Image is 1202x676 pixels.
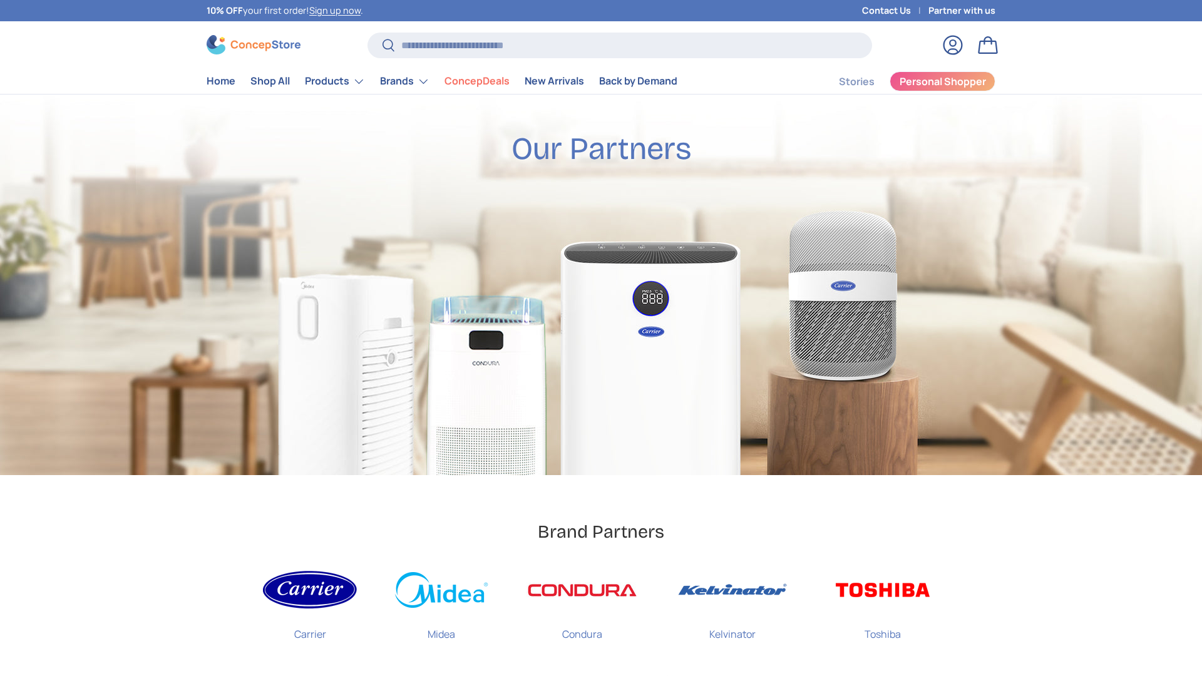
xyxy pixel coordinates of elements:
[890,71,995,91] a: Personal Shopper
[207,69,235,93] a: Home
[372,69,437,94] summary: Brands
[865,617,901,642] p: Toshiba
[826,563,939,652] a: Toshiba
[562,617,602,642] p: Condura
[709,617,756,642] p: Kelvinator
[294,617,326,642] p: Carrier
[305,69,365,94] a: Products
[428,617,455,642] p: Midea
[809,69,995,94] nav: Secondary
[900,76,986,86] span: Personal Shopper
[207,69,677,94] nav: Primary
[538,520,664,543] h2: Brand Partners
[444,69,510,93] a: ConcepDeals
[928,4,995,18] a: Partner with us
[394,563,488,652] a: Midea
[207,4,243,16] strong: 10% OFF
[525,69,584,93] a: New Arrivals
[862,4,928,18] a: Contact Us
[250,69,290,93] a: Shop All
[676,563,789,652] a: Kelvinator
[207,4,363,18] p: your first order! .
[839,69,875,94] a: Stories
[599,69,677,93] a: Back by Demand
[263,563,357,652] a: Carrier
[309,4,361,16] a: Sign up now
[526,563,639,652] a: Condura
[207,35,300,54] img: ConcepStore
[297,69,372,94] summary: Products
[380,69,429,94] a: Brands
[511,130,691,168] h2: Our Partners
